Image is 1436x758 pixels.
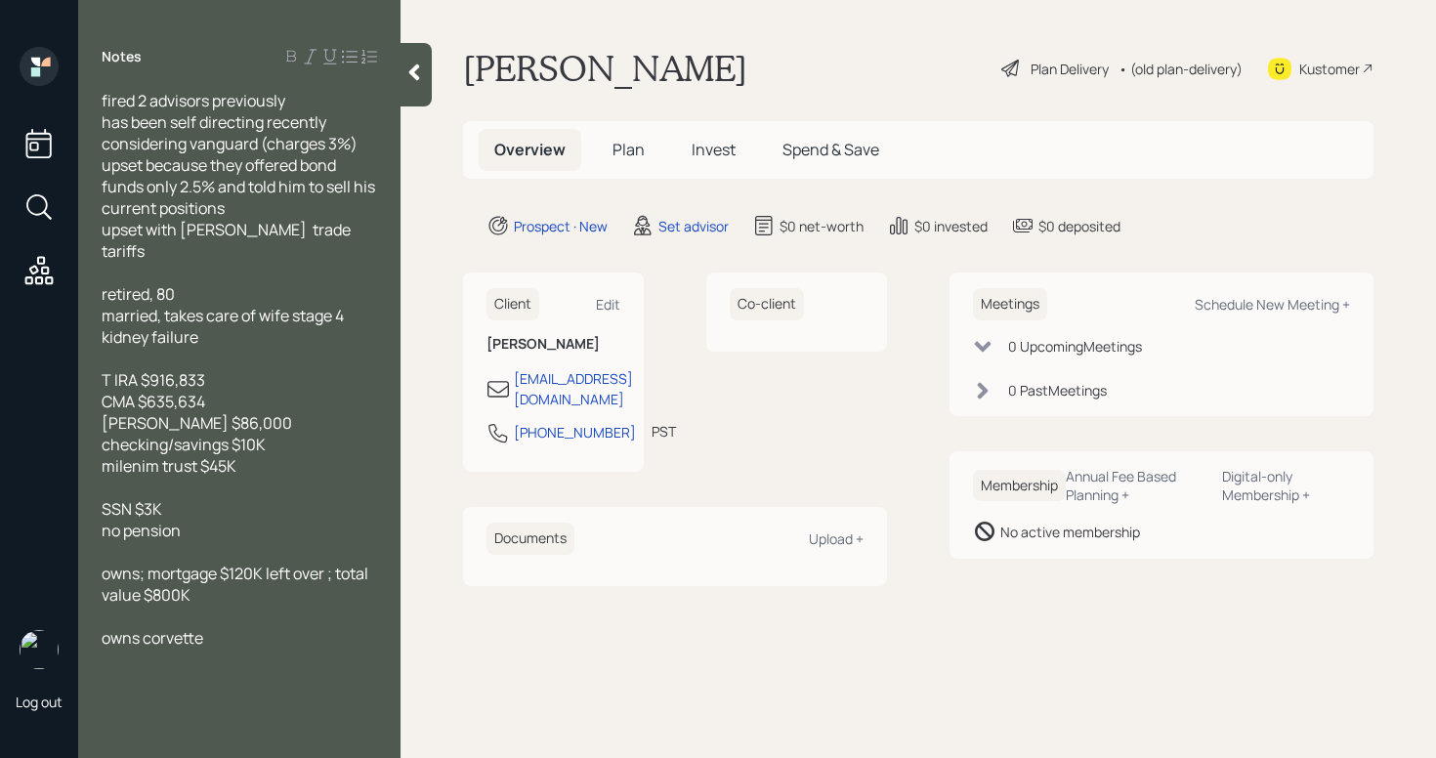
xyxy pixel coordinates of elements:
span: CMA $635,634 [102,391,205,412]
img: retirable_logo.png [20,630,59,669]
div: PST [652,421,676,442]
div: Annual Fee Based Planning + [1066,467,1206,504]
div: [PHONE_NUMBER] [514,422,636,442]
div: Digital-only Membership + [1222,467,1350,504]
span: retired, 80 [102,283,175,305]
h6: Client [486,288,539,320]
span: Plan [612,139,645,160]
div: Edit [596,295,620,314]
div: Schedule New Meeting + [1195,295,1350,314]
div: $0 net-worth [780,216,864,236]
div: $0 invested [914,216,988,236]
span: fired 2 advisors previously [102,90,285,111]
span: upset with [PERSON_NAME] trade tariffs [102,219,354,262]
label: Notes [102,47,142,66]
div: No active membership [1000,522,1140,542]
div: 0 Upcoming Meeting s [1008,336,1142,357]
span: Invest [692,139,736,160]
span: milenim trust $45K [102,455,236,477]
span: considering vanguard (charges 3%) upset because they offered bond funds only 2.5% and told him to... [102,133,378,219]
span: Overview [494,139,566,160]
div: • (old plan-delivery) [1119,59,1243,79]
span: Spend & Save [782,139,879,160]
h6: [PERSON_NAME] [486,336,620,353]
div: Set advisor [658,216,729,236]
span: checking/savings $10K [102,434,266,455]
h1: [PERSON_NAME] [463,47,747,90]
span: no pension [102,520,181,541]
div: 0 Past Meeting s [1008,380,1107,400]
h6: Meetings [973,288,1047,320]
div: [EMAIL_ADDRESS][DOMAIN_NAME] [514,368,633,409]
div: Plan Delivery [1031,59,1109,79]
div: $0 deposited [1038,216,1120,236]
div: Upload + [809,529,864,548]
span: owns; mortgage $120K left over ; total value $800K [102,563,371,606]
span: owns corvette [102,627,203,649]
span: married, takes care of wife stage 4 kidney failure [102,305,347,348]
div: Log out [16,693,63,711]
div: Kustomer [1299,59,1360,79]
span: has been self directing recently [102,111,326,133]
h6: Co-client [730,288,804,320]
div: Prospect · New [514,216,608,236]
h6: Membership [973,470,1066,502]
h6: Documents [486,523,574,555]
span: [PERSON_NAME] $86,000 [102,412,292,434]
span: SSN $3K [102,498,162,520]
span: T IRA $916,833 [102,369,205,391]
